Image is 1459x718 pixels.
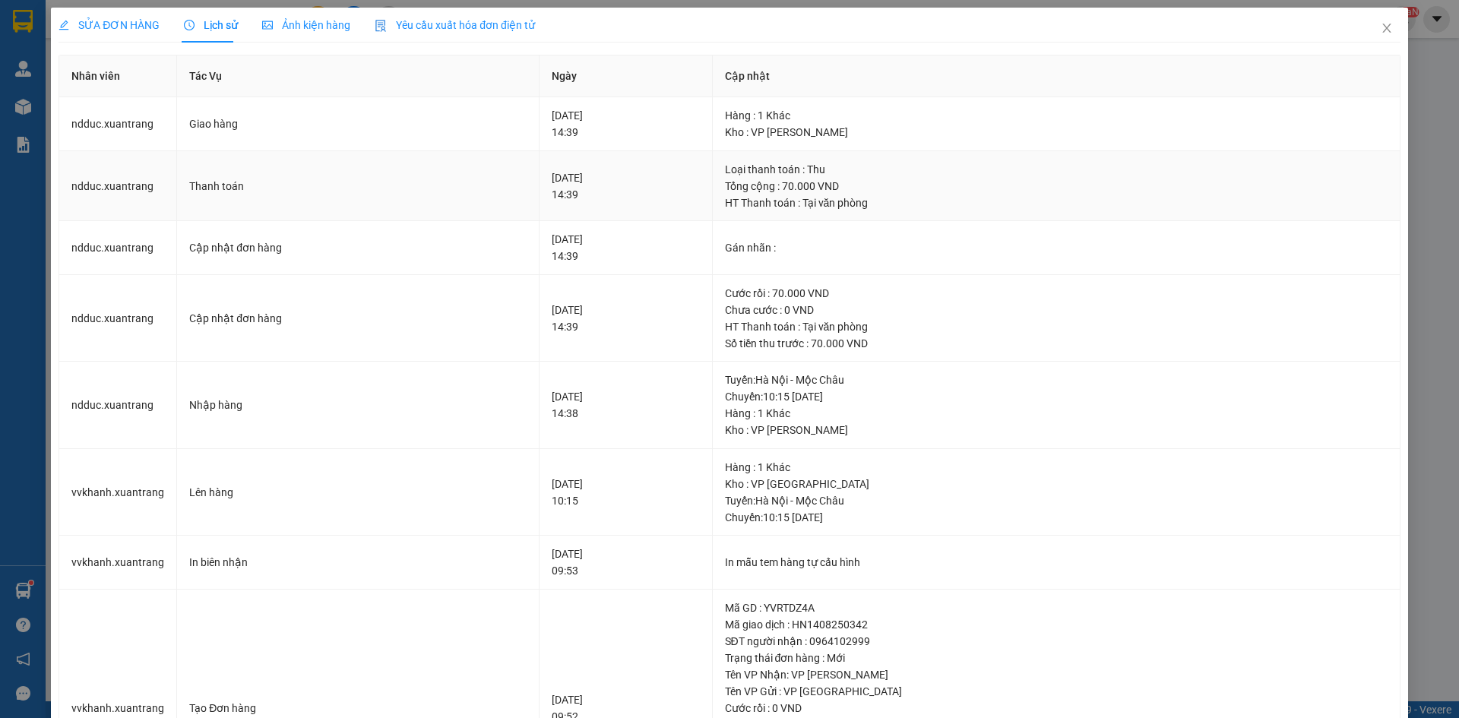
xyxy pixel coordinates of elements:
div: Loại thanh toán : Thu [725,161,1388,178]
div: Tạo Đơn hàng [189,700,527,716]
div: Cước rồi : 0 VND [725,700,1388,716]
div: [DATE] 14:38 [552,388,700,422]
div: Hàng : 1 Khác [725,405,1388,422]
div: Tên VP Nhận: VP [PERSON_NAME] [725,666,1388,683]
td: ndduc.xuantrang [59,97,177,151]
div: Trạng thái đơn hàng : Mới [725,650,1388,666]
div: Hàng : 1 Khác [725,459,1388,476]
div: In biên nhận [189,554,527,571]
div: [DATE] 10:15 [552,476,700,509]
div: Tuyến : Hà Nội - Mộc Châu Chuyến: 10:15 [DATE] [725,372,1388,405]
span: Yêu cầu xuất hóa đơn điện tử [375,19,535,31]
span: Lịch sử [184,19,238,31]
span: SỬA ĐƠN HÀNG [59,19,160,31]
span: 0968691388 [6,109,112,130]
td: ndduc.xuantrang [59,151,177,222]
div: Cước rồi : 70.000 VND [725,285,1388,302]
div: Kho : VP [GEOGRAPHIC_DATA] [725,476,1388,492]
span: clock-circle [184,20,195,30]
span: Người gửi: [6,85,46,95]
span: 0981 559 551 [147,40,221,55]
td: ndduc.xuantrang [59,362,177,449]
div: Tổng cộng : 70.000 VND [725,178,1388,195]
img: icon [375,20,387,32]
div: Tuyến : Hà Nội - Mộc Châu Chuyến: 10:15 [DATE] [725,492,1388,526]
span: HAIVAN [47,8,99,24]
div: Nhập hàng [189,397,527,413]
div: [DATE] 14:39 [552,107,700,141]
div: In mẫu tem hàng tự cấu hình [725,554,1388,571]
button: Close [1366,8,1408,50]
span: Ảnh kiện hàng [262,19,350,31]
div: Tên VP Gửi : VP [GEOGRAPHIC_DATA] [725,683,1388,700]
div: Số tiền thu trước : 70.000 VND [725,335,1388,352]
div: HT Thanh toán : Tại văn phòng [725,318,1388,335]
em: Logistics [49,46,97,61]
span: huyền 388 [53,96,97,108]
th: Tác Vụ [177,55,540,97]
td: ndduc.xuantrang [59,275,177,362]
span: close [1381,22,1393,34]
th: Cập nhật [713,55,1400,97]
div: Cập nhật đơn hàng [189,310,527,327]
th: Ngày [540,55,713,97]
div: [DATE] 14:39 [552,169,700,203]
td: vvkhanh.xuantrang [59,449,177,536]
td: vvkhanh.xuantrang [59,536,177,590]
span: picture [262,20,273,30]
div: HT Thanh toán : Tại văn phòng [725,195,1388,211]
div: Giao hàng [189,115,527,132]
th: Nhân viên [59,55,177,97]
div: [DATE] 09:53 [552,546,700,579]
div: Cập nhật đơn hàng [189,239,527,256]
td: ndduc.xuantrang [59,221,177,275]
div: Mã giao dịch : HN1408250342 [725,616,1388,633]
span: XUANTRANG [28,27,117,43]
div: [DATE] 14:39 [552,302,700,335]
div: Chưa cước : 0 VND [725,302,1388,318]
span: edit [59,20,69,30]
span: VP [PERSON_NAME] [143,15,221,38]
div: Gán nhãn : [725,239,1388,256]
span: Người nhận: [6,98,97,108]
div: [DATE] 14:39 [552,231,700,264]
div: Mã GD : YVRTDZ4A [725,599,1388,616]
div: Kho : VP [PERSON_NAME] [725,422,1388,438]
div: Thanh toán [189,178,527,195]
div: Kho : VP [PERSON_NAME] [725,124,1388,141]
div: Lên hàng [189,484,527,501]
div: SĐT người nhận : 0964102999 [725,633,1388,650]
div: Hàng : 1 Khác [725,107,1388,124]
